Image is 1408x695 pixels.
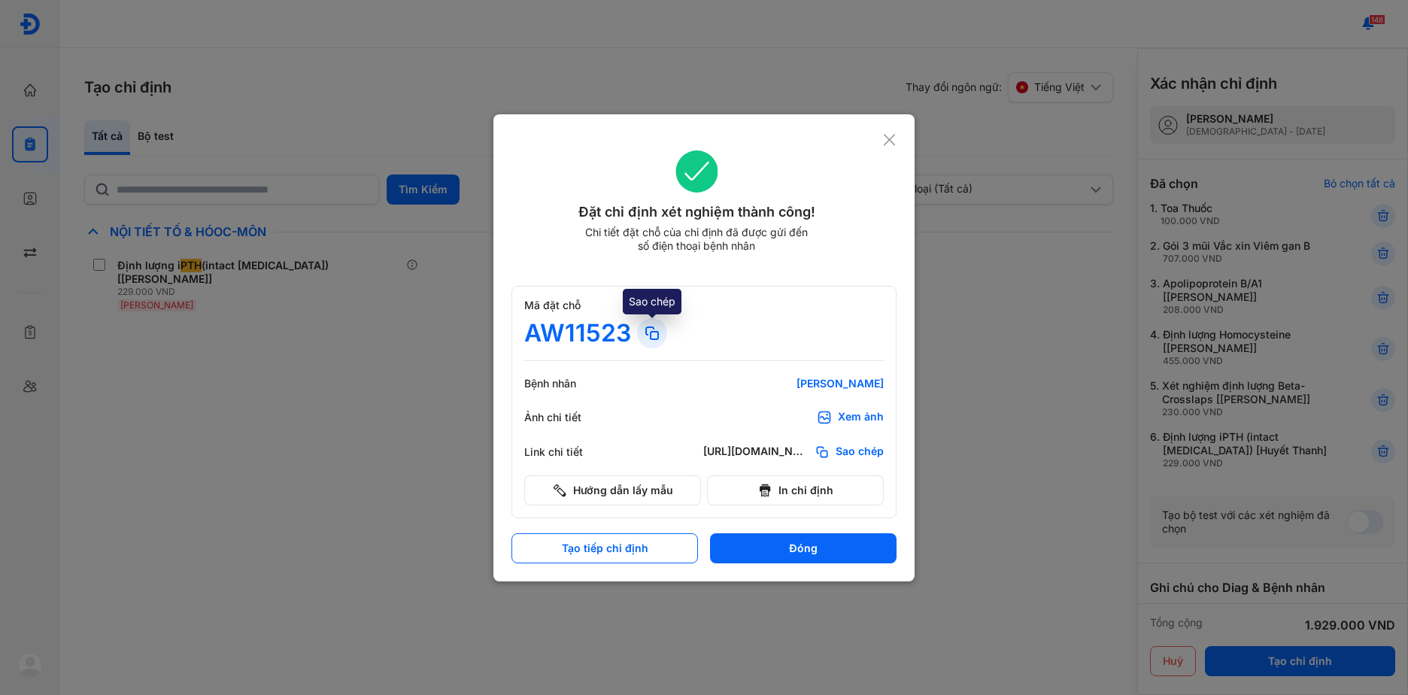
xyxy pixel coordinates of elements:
div: AW11523 [524,318,631,348]
button: Đóng [710,533,897,563]
div: Mã đặt chỗ [524,299,884,312]
div: Xem ảnh [838,410,884,425]
div: [PERSON_NAME] [703,377,884,390]
div: Ảnh chi tiết [524,411,614,424]
button: Tạo tiếp chỉ định [511,533,698,563]
button: Hướng dẫn lấy mẫu [524,475,701,505]
div: Đặt chỉ định xét nghiệm thành công! [511,202,882,223]
div: Bệnh nhân [524,377,614,390]
div: Link chi tiết [524,445,614,459]
div: Chi tiết đặt chỗ của chỉ định đã được gửi đến số điện thoại bệnh nhân [578,226,815,253]
button: In chỉ định [707,475,884,505]
div: [URL][DOMAIN_NAME] [703,445,809,460]
span: Sao chép [836,445,884,460]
